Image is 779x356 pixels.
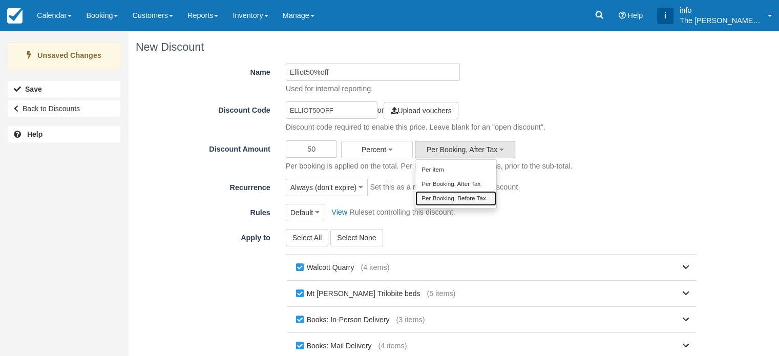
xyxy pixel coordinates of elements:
label: Discount Code [136,101,278,116]
span: Help [627,11,643,19]
div: or [278,101,705,132]
label: Rules [136,204,278,218]
a: Per Booking, After Tax [415,177,496,191]
p: info [680,5,762,15]
span: Per Booking, After Tax [427,145,497,154]
a: Help [8,126,120,142]
button: Default [286,204,325,221]
label: Books: In-Person Delivery [293,312,396,327]
span: (5 items) [427,288,455,299]
h1: New Discount [136,41,705,53]
input: Letters and numbers only (no spaces) [286,101,377,119]
a: Upload vouchers [384,102,458,119]
span: (4 items) [378,341,407,351]
label: Books: Mail Delivery [293,338,378,353]
label: Mt [PERSON_NAME] Trilobite beds [293,286,427,301]
p: Used for internal reporting. [286,83,373,94]
button: Always (don't expire) [286,179,368,196]
p: Discount code required to enable this price. Leave blank for an "open discount". [286,122,545,133]
button: Select All [286,229,329,246]
strong: Unsaved Changes [37,51,101,59]
label: Apply to [136,229,278,243]
button: Per Booking, After Tax [415,141,515,158]
span: Default [290,207,313,218]
button: Percent [341,141,413,158]
span: Percent [362,145,386,154]
label: Recurrence [136,179,278,193]
p: Set this as a reoccurring or one time discount. [370,182,520,193]
span: (3 items) [396,315,425,325]
a: Per item [415,162,496,177]
span: (4 items) [361,262,389,273]
a: View [326,208,347,216]
a: Back to Discounts [8,100,120,117]
b: Help [27,130,43,138]
p: Per booking is applied on the total. Per item is calculated on items, prior to the sub-total. [286,161,573,172]
span: Mt Stephen Trilobite beds [293,286,427,301]
label: Discount Amount [136,140,278,155]
div: i [657,8,673,24]
p: The [PERSON_NAME] Shale Geoscience Foundation [680,15,762,26]
span: Always (don't expire) [290,182,357,193]
img: checkfront-main-nav-mini-logo.png [7,8,23,24]
label: Walcott Quarry [293,260,361,275]
i: Help [618,12,625,19]
b: Save [25,85,42,93]
button: Save [8,81,120,97]
label: Name [136,64,278,78]
button: Select None [330,229,383,246]
a: Per Booking, Before Tax [415,191,496,205]
p: Ruleset controlling this discount. [349,207,455,218]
